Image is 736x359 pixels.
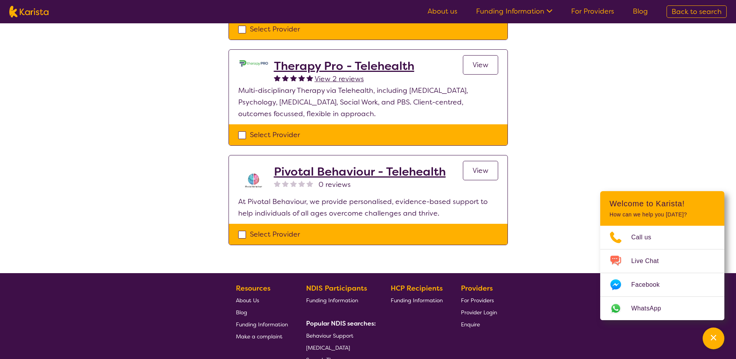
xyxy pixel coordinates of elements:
p: Multi-disciplinary Therapy via Telehealth, including [MEDICAL_DATA], Psychology, [MEDICAL_DATA], ... [238,85,498,120]
a: Make a complaint [236,330,288,342]
a: Funding Information [236,318,288,330]
a: About us [428,7,457,16]
span: WhatsApp [631,303,670,314]
div: Channel Menu [600,191,724,320]
a: About Us [236,294,288,306]
span: View 2 reviews [315,74,364,84]
a: Funding Information [391,294,443,306]
span: Facebook [631,279,669,291]
span: Provider Login [461,309,497,316]
b: Popular NDIS searches: [306,319,376,328]
a: Blog [633,7,648,16]
button: Channel Menu [703,328,724,349]
img: fullstar [298,75,305,81]
a: Funding Information [476,7,552,16]
img: lehxprcbtunjcwin5sb4.jpg [238,59,269,68]
a: Back to search [667,5,727,18]
span: Funding Information [391,297,443,304]
a: Blog [236,306,288,318]
span: Funding Information [236,321,288,328]
span: View [473,60,488,70]
span: Funding Information [306,297,358,304]
a: Therapy Pro - Telehealth [274,59,414,73]
img: fullstar [274,75,281,81]
img: s8av3rcikle0tbnjpqc8.png [238,165,269,196]
img: nonereviewstar [307,180,313,187]
a: Provider Login [461,306,497,318]
span: Blog [236,309,247,316]
img: nonereviewstar [290,180,297,187]
img: fullstar [282,75,289,81]
img: fullstar [290,75,297,81]
a: [MEDICAL_DATA] [306,342,373,354]
span: [MEDICAL_DATA] [306,344,350,351]
span: Back to search [672,7,722,16]
a: For Providers [571,7,614,16]
span: Behaviour Support [306,332,353,339]
b: Resources [236,284,270,293]
span: Enquire [461,321,480,328]
a: View [463,161,498,180]
a: Funding Information [306,294,373,306]
h2: Welcome to Karista! [610,199,715,208]
img: fullstar [307,75,313,81]
span: Live Chat [631,255,668,267]
span: About Us [236,297,259,304]
a: Behaviour Support [306,329,373,342]
b: HCP Recipients [391,284,443,293]
span: View [473,166,488,175]
a: View 2 reviews [315,73,364,85]
b: NDIS Participants [306,284,367,293]
a: Web link opens in a new tab. [600,297,724,320]
span: Call us [631,232,661,243]
a: Pivotal Behaviour - Telehealth [274,165,446,179]
a: View [463,55,498,75]
img: nonereviewstar [274,180,281,187]
img: nonereviewstar [298,180,305,187]
p: At Pivotal Behaviour, we provide personalised, evidence-based support to help individuals of all ... [238,196,498,219]
span: For Providers [461,297,494,304]
span: 0 reviews [319,179,351,190]
span: Make a complaint [236,333,282,340]
b: Providers [461,284,493,293]
a: For Providers [461,294,497,306]
p: How can we help you [DATE]? [610,211,715,218]
a: Enquire [461,318,497,330]
img: Karista logo [9,6,48,17]
ul: Choose channel [600,226,724,320]
img: nonereviewstar [282,180,289,187]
